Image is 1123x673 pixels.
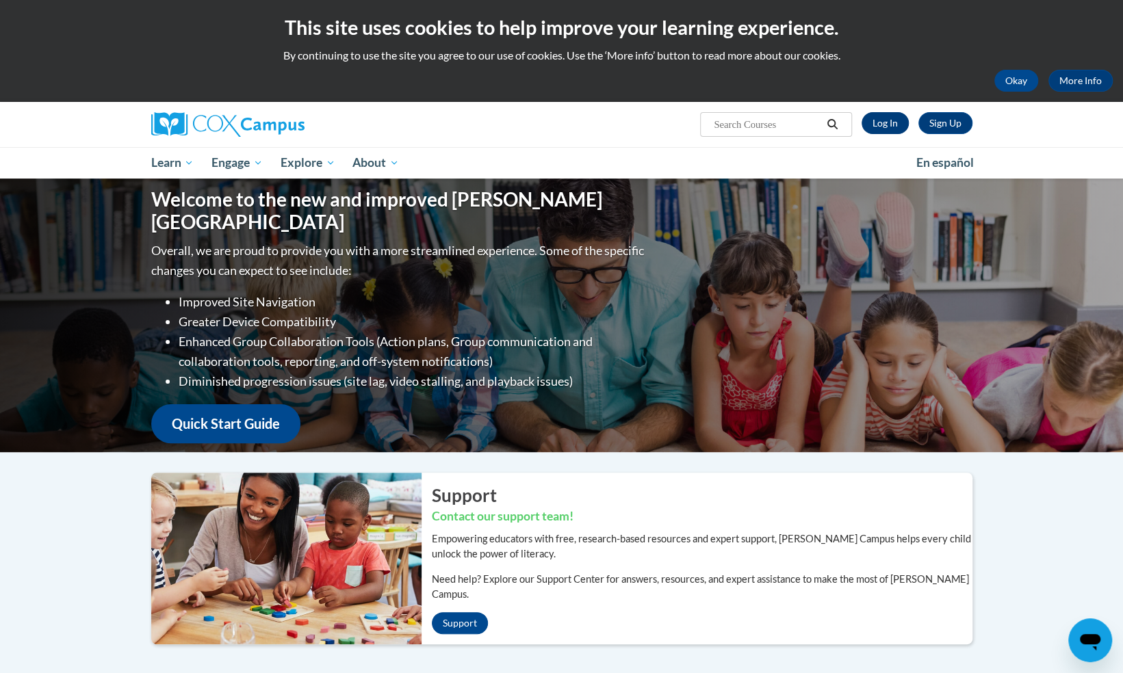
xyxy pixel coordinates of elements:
[1068,618,1112,662] iframe: Button to launch messaging window
[203,147,272,179] a: Engage
[151,112,411,137] a: Cox Campus
[712,116,822,133] input: Search Courses
[141,473,422,644] img: ...
[352,155,399,171] span: About
[432,612,488,634] a: Support
[272,147,344,179] a: Explore
[862,112,909,134] a: Log In
[432,483,972,507] h2: Support
[179,371,647,391] li: Diminished progression issues (site lag, video stalling, and playback issues)
[151,155,194,171] span: Learn
[10,48,1113,63] p: By continuing to use the site you agree to our use of cookies. Use the ‘More info’ button to read...
[916,155,974,170] span: En español
[1048,70,1113,92] a: More Info
[994,70,1038,92] button: Okay
[142,147,203,179] a: Learn
[432,508,972,525] h3: Contact our support team!
[822,116,842,133] button: Search
[151,112,305,137] img: Cox Campus
[918,112,972,134] a: Register
[281,155,335,171] span: Explore
[432,572,972,602] p: Need help? Explore our Support Center for answers, resources, and expert assistance to make the m...
[179,332,647,371] li: Enhanced Group Collaboration Tools (Action plans, Group communication and collaboration tools, re...
[151,241,647,280] p: Overall, we are proud to provide you with a more streamlined experience. Some of the specific cha...
[211,155,263,171] span: Engage
[179,312,647,332] li: Greater Device Compatibility
[179,292,647,312] li: Improved Site Navigation
[151,188,647,234] h1: Welcome to the new and improved [PERSON_NAME][GEOGRAPHIC_DATA]
[432,531,972,562] p: Empowering educators with free, research-based resources and expert support, [PERSON_NAME] Campus...
[131,147,993,179] div: Main menu
[10,14,1113,41] h2: This site uses cookies to help improve your learning experience.
[344,147,408,179] a: About
[907,148,983,177] a: En español
[151,404,300,443] a: Quick Start Guide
